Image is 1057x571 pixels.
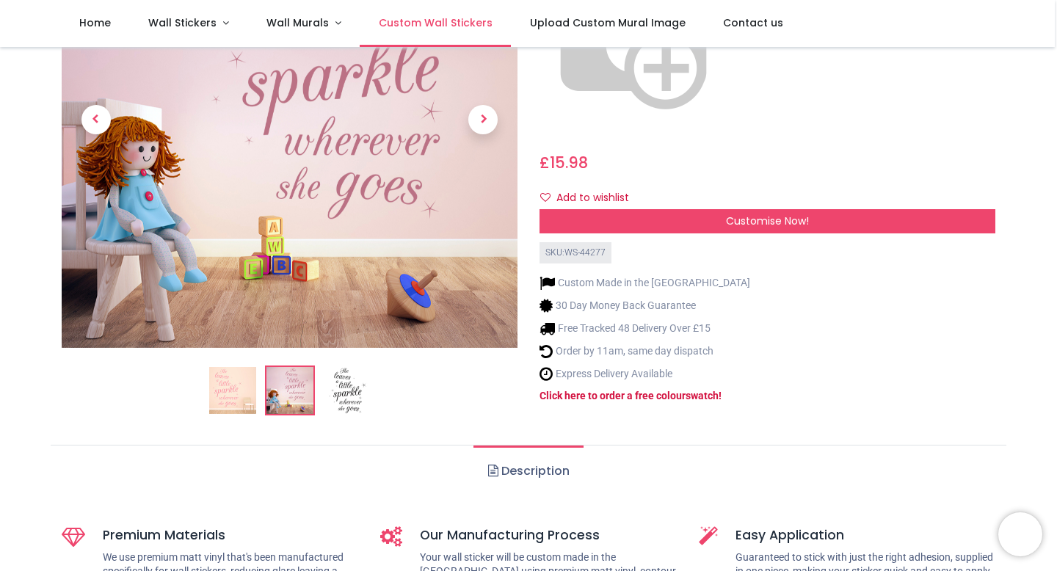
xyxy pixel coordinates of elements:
span: Upload Custom Mural Image [530,15,686,30]
span: Wall Murals [266,15,329,30]
a: Click here to order a free colour [540,390,686,401]
h5: Our Manufacturing Process [420,526,677,545]
a: swatch [686,390,719,401]
span: Custom Wall Stickers [379,15,493,30]
h5: Premium Materials [103,526,358,545]
span: Customise Now! [726,214,809,228]
img: WS-44277-03 [324,367,371,414]
li: Express Delivery Available [540,366,750,382]
span: Home [79,15,111,30]
div: SKU: WS-44277 [540,242,611,263]
span: Contact us [723,15,783,30]
span: 15.98 [550,152,588,173]
a: Description [473,445,583,497]
li: Custom Made in the [GEOGRAPHIC_DATA] [540,275,750,291]
h5: Easy Application [735,526,995,545]
li: Order by 11am, same day dispatch [540,343,750,359]
span: Next [468,105,498,134]
span: £ [540,152,588,173]
img: WS-44277-02 [266,367,313,414]
i: Add to wishlist [540,192,551,203]
span: Wall Stickers [148,15,217,30]
li: Free Tracked 48 Delivery Over £15 [540,321,750,336]
button: Add to wishlistAdd to wishlist [540,186,642,211]
li: 30 Day Money Back Guarantee [540,298,750,313]
span: Previous [81,105,111,134]
iframe: Brevo live chat [998,512,1042,556]
img: She Leaves A Little Sparkle Nursery Quote Wall Sticker [209,367,256,414]
a: ! [719,390,722,401]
